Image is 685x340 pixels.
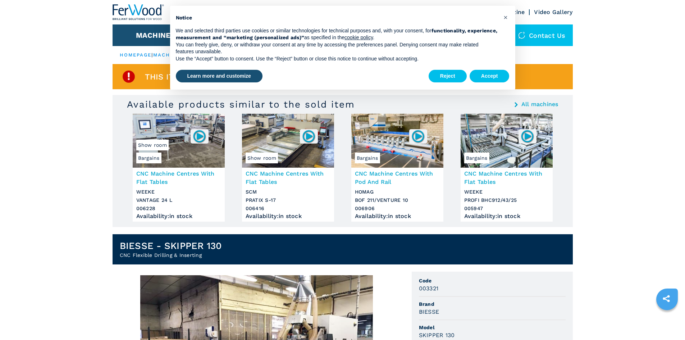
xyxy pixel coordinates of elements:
[151,52,153,58] span: |
[153,52,184,58] a: machines
[419,277,566,284] span: Code
[355,153,380,163] span: Bargains
[500,12,512,23] button: Close this notice
[145,73,259,81] span: This item is already sold
[176,55,498,63] p: Use the “Accept” button to consent. Use the “Reject” button or close this notice to continue with...
[464,214,549,218] div: Availability : in stock
[419,284,439,293] h3: 003321
[120,251,222,259] h2: CNC Flexible Drilling & Inserting
[133,114,225,168] img: CNC Machine Centres With Flat Tables WEEKE VANTAGE 24 L
[246,188,330,213] h3: SCM PRATIX S-17 006416
[464,169,549,186] h3: CNC Machine Centres With Flat Tables
[518,32,525,39] img: Contact us
[136,140,169,150] span: Show room
[351,114,443,168] img: CNC Machine Centres With Pod And Rail HOMAG BOF 211/VENTURE 10
[511,24,573,46] div: Contact us
[521,101,558,107] a: All machines
[192,129,206,143] img: 006228
[419,300,566,308] span: Brand
[344,35,373,40] a: cookie policy
[246,169,330,186] h3: CNC Machine Centres With Flat Tables
[419,324,566,331] span: Model
[136,214,221,218] div: Availability : in stock
[122,69,136,84] img: SoldProduct
[113,4,164,20] img: Ferwood
[534,9,572,15] a: Video Gallery
[355,188,440,213] h3: HOMAG BOF 211/VENTURE 10 006906
[657,290,675,308] a: sharethis
[120,240,222,251] h1: BIESSE - SKIPPER 130
[176,41,498,55] p: You can freely give, deny, or withdraw your consent at any time by accessing the preferences pane...
[419,308,439,316] h3: BIESSE
[464,153,489,163] span: Bargains
[411,129,425,143] img: 006906
[351,114,443,222] a: CNC Machine Centres With Pod And Rail HOMAG BOF 211/VENTURE 10Bargains006906CNC Machine Centres W...
[136,169,221,186] h3: CNC Machine Centres With Flat Tables
[302,129,316,143] img: 006416
[461,114,553,168] img: CNC Machine Centres With Flat Tables WEEKE PROFI BHC912/43/25
[120,52,152,58] a: HOMEPAGE
[520,129,534,143] img: 005947
[355,169,440,186] h3: CNC Machine Centres With Pod And Rail
[136,31,175,40] button: Machines
[136,153,161,163] span: Bargains
[503,13,508,22] span: ×
[133,114,225,222] a: CNC Machine Centres With Flat Tables WEEKE VANTAGE 24 LBargainsShow room006228CNC Machine Centres...
[464,188,549,213] h3: WEEKE PROFI BHC912/43/25 005947
[176,27,498,41] p: We and selected third parties use cookies or similar technologies for technical purposes and, wit...
[136,188,221,213] h3: WEEKE VANTAGE 24 L 006228
[419,331,455,339] h3: SKIPPER 130
[429,70,467,83] button: Reject
[242,114,334,222] a: CNC Machine Centres With Flat Tables SCM PRATIX S-17Show room006416CNC Machine Centres With Flat ...
[176,70,262,83] button: Learn more and customize
[242,114,334,168] img: CNC Machine Centres With Flat Tables SCM PRATIX S-17
[127,99,355,110] h3: Available products similar to the sold item
[461,114,553,222] a: CNC Machine Centres With Flat Tables WEEKE PROFI BHC912/43/25Bargains005947CNC Machine Centres Wi...
[246,153,278,163] span: Show room
[246,214,330,218] div: Availability : in stock
[355,214,440,218] div: Availability : in stock
[176,28,498,41] strong: functionality, experience, measurement and “marketing (personalized ads)”
[176,14,498,22] h2: Notice
[470,70,510,83] button: Accept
